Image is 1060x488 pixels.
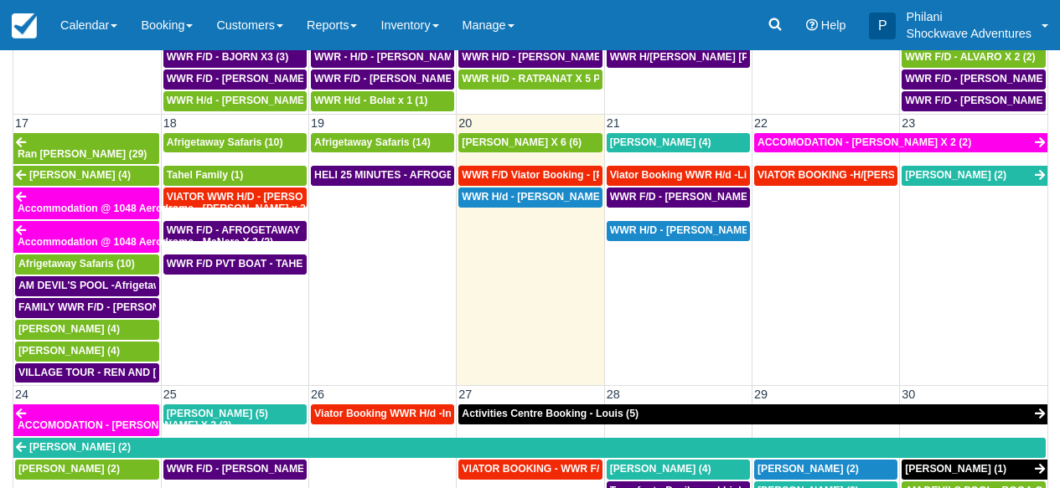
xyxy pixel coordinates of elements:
[902,48,1046,68] a: WWR F/D - ALVARO X 2 (2)
[15,276,159,296] a: AM DEVIL'S POOL -Afrigetaway Safaris X5 (5)
[163,221,307,241] a: WWR F/D - AFROGETAWAY SAFARIS X5 (5)
[610,463,711,475] span: [PERSON_NAME] (4)
[167,258,381,270] span: WWR F/D PVT BOAT - TAHEL FAMILY x 5 (1)
[167,136,283,148] span: Afrigetaway Safaris (10)
[905,51,1035,63] span: WWR F/D - ALVARO X 2 (2)
[462,51,628,63] span: WWR H/D - [PERSON_NAME] 2 (2)
[163,404,307,424] a: [PERSON_NAME] (5)
[15,342,159,362] a: [PERSON_NAME] (4)
[607,460,750,480] a: [PERSON_NAME] (4)
[163,254,307,275] a: WWR F/D PVT BOAT - TAHEL FAMILY x 5 (1)
[163,166,307,186] a: Tahel Family (1)
[457,116,473,130] span: 20
[610,169,819,181] span: Viator Booking WWR H/d -Li, Jiahao X 2 (2)
[458,187,602,208] a: WWR H/d - [PERSON_NAME] x2 (2)
[314,95,427,106] span: WWR H/d - Bolat x 1 (1)
[462,73,644,85] span: WWR H/D - RATPANAT X 5 PLUS 1 (5)
[311,404,454,424] a: Viator Booking WWR H/d -Inchbald [PERSON_NAME] X 4 (4)
[167,191,374,203] span: VIATOR WWR H/D - [PERSON_NAME] 3 (3)
[311,166,454,186] a: HELI 25 MINUTES - AFROGETAWAY SAFARIS X5 (5)
[18,236,273,248] span: Accommodation @ 1048 Aerodrome - MaNare X 2 (2)
[458,404,1047,424] a: Activities Centre Booking - Louis (5)
[902,91,1046,111] a: WWR F/D - [PERSON_NAME] X 4 (4)
[462,463,801,475] span: VIATOR BOOKING - WWR F/[PERSON_NAME], [PERSON_NAME] 4 (4)
[167,463,323,475] span: WWR F/D - [PERSON_NAME] (5)
[311,69,454,90] a: WWR F/D - [PERSON_NAME] X3 (3)
[758,136,971,148] span: ACCOMODATION - [PERSON_NAME] X 2 (2)
[900,116,917,130] span: 23
[18,345,120,357] span: [PERSON_NAME] (4)
[758,463,859,475] span: [PERSON_NAME] (2)
[167,95,342,106] span: WWR H/d - [PERSON_NAME] X 2 (2)
[752,116,769,130] span: 22
[462,136,582,148] span: [PERSON_NAME] X 6 (6)
[869,13,896,39] div: P
[29,441,131,453] span: [PERSON_NAME] (2)
[752,388,769,401] span: 29
[12,13,37,39] img: checkfront-main-nav-mini-logo.png
[314,408,607,419] span: Viator Booking WWR H/d -Inchbald [PERSON_NAME] X 4 (4)
[13,166,159,186] a: [PERSON_NAME] (4)
[311,133,454,153] a: Afrigetaway Safaris (14)
[462,408,639,419] span: Activities Centre Booking - Louis (5)
[15,254,159,275] a: Afrigetaway Safaris (10)
[163,460,307,480] a: WWR F/D - [PERSON_NAME] (5)
[314,73,486,85] span: WWR F/D - [PERSON_NAME] X3 (3)
[18,258,135,270] span: Afrigetaway Safaris (10)
[610,51,858,63] span: WWR H/[PERSON_NAME] [PERSON_NAME] X 4 (4)
[906,25,1032,42] p: Shockwave Adventures
[167,408,268,419] span: [PERSON_NAME] (5)
[163,69,307,90] a: WWR F/D - [PERSON_NAME] X 2 (2)
[18,203,321,214] span: Accommodation @ 1048 Aerodrome - [PERSON_NAME] x 2 (2)
[458,166,602,186] a: WWR F/D Viator Booking - [PERSON_NAME] X1 (1)
[458,133,602,153] a: [PERSON_NAME] X 6 (6)
[163,187,307,208] a: VIATOR WWR H/D - [PERSON_NAME] 3 (3)
[18,323,120,335] span: [PERSON_NAME] (4)
[462,169,709,181] span: WWR F/D Viator Booking - [PERSON_NAME] X1 (1)
[905,463,1006,475] span: [PERSON_NAME] (1)
[29,169,131,181] span: [PERSON_NAME] (4)
[902,166,1047,186] a: [PERSON_NAME] (2)
[610,191,782,203] span: WWR F/D - [PERSON_NAME] X4 (4)
[758,169,983,181] span: VIATOR BOOKING -H/[PERSON_NAME] X 4 (4)
[18,280,240,291] span: AM DEVIL'S POOL -Afrigetaway Safaris X5 (5)
[167,73,342,85] span: WWR F/D - [PERSON_NAME] X 2 (2)
[462,191,633,203] span: WWR H/d - [PERSON_NAME] x2 (2)
[162,116,178,130] span: 18
[754,460,897,480] a: [PERSON_NAME] (2)
[806,19,818,31] i: Help
[906,8,1032,25] p: Philani
[605,388,622,401] span: 28
[18,148,147,160] span: Ran [PERSON_NAME] (29)
[754,133,1047,153] a: ACCOMODATION - [PERSON_NAME] X 2 (2)
[13,404,159,436] a: ACCOMODATION - [PERSON_NAME] X 2 (2)
[13,187,159,219] a: Accommodation @ 1048 Aerodrome - [PERSON_NAME] x 2 (2)
[13,438,1046,458] a: [PERSON_NAME] (2)
[900,388,917,401] span: 30
[905,169,1006,181] span: [PERSON_NAME] (2)
[607,133,750,153] a: [PERSON_NAME] (4)
[458,69,602,90] a: WWR H/D - RATPANAT X 5 PLUS 1 (5)
[18,301,230,313] span: FAMILY WWR F/D - [PERSON_NAME] X4 (4)
[311,91,454,111] a: WWR H/d - Bolat x 1 (1)
[314,136,431,148] span: Afrigetaway Safaris (14)
[605,116,622,130] span: 21
[163,48,307,68] a: WWR F/D - BJORN X3 (3)
[18,367,270,378] span: VILLAGE TOUR - REN AND [PERSON_NAME] X4 (4)
[163,133,307,153] a: Afrigetaway Safaris (10)
[13,133,159,165] a: Ran [PERSON_NAME] (29)
[15,320,159,340] a: [PERSON_NAME] (4)
[607,187,750,208] a: WWR F/D - [PERSON_NAME] X4 (4)
[13,116,30,130] span: 17
[610,224,786,236] span: WWR H/D - [PERSON_NAME] X 1 (1)
[610,136,711,148] span: [PERSON_NAME] (4)
[15,363,159,383] a: VILLAGE TOUR - REN AND [PERSON_NAME] X4 (4)
[821,18,846,32] span: Help
[13,221,159,253] a: Accommodation @ 1048 Aerodrome - MaNare X 2 (2)
[18,419,231,431] span: ACCOMODATION - [PERSON_NAME] X 2 (2)
[163,91,307,111] a: WWR H/d - [PERSON_NAME] X 2 (2)
[167,169,244,181] span: Tahel Family (1)
[13,388,30,401] span: 24
[167,51,288,63] span: WWR F/D - BJORN X3 (3)
[458,460,602,480] a: VIATOR BOOKING - WWR F/[PERSON_NAME], [PERSON_NAME] 4 (4)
